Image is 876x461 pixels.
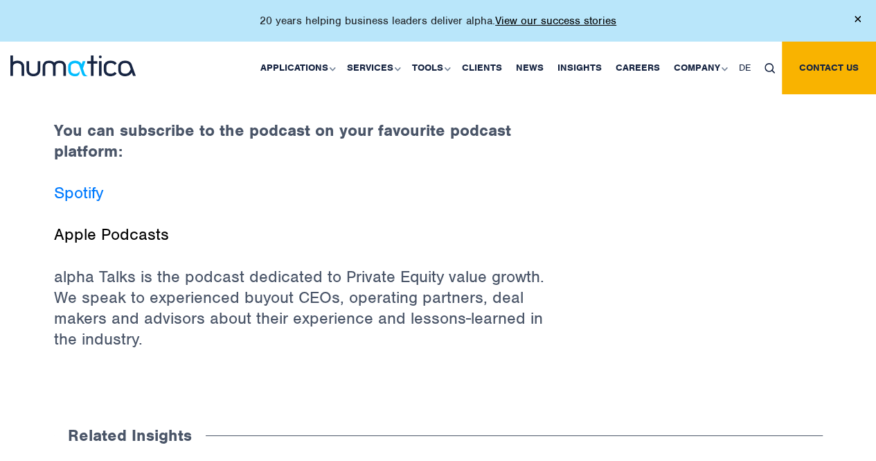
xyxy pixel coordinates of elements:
a: Contact us [782,42,876,94]
a: Tools [405,42,455,94]
span: DE [739,62,751,73]
a: Applications [253,42,340,94]
a: View our success stories [495,14,616,28]
img: logo [10,55,136,76]
a: News [509,42,551,94]
a: Services [340,42,405,94]
h3: Related Insights [54,411,206,459]
p: 20 years helping business leaders deliver alpha. [260,14,616,28]
img: search_icon [765,63,775,73]
a: DE [732,42,758,94]
a: Careers [609,42,667,94]
strong: You can subscribe to the podcast on your favourite podcast platform: [54,120,511,162]
a: Spotify [54,182,103,203]
a: Insights [551,42,609,94]
p: alpha Talks is the podcast dedicated to Private Equity value growth. We speak to experienced buyo... [54,266,560,369]
a: Clients [455,42,509,94]
a: Apple Podcasts [54,224,169,245]
a: Company [667,42,732,94]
